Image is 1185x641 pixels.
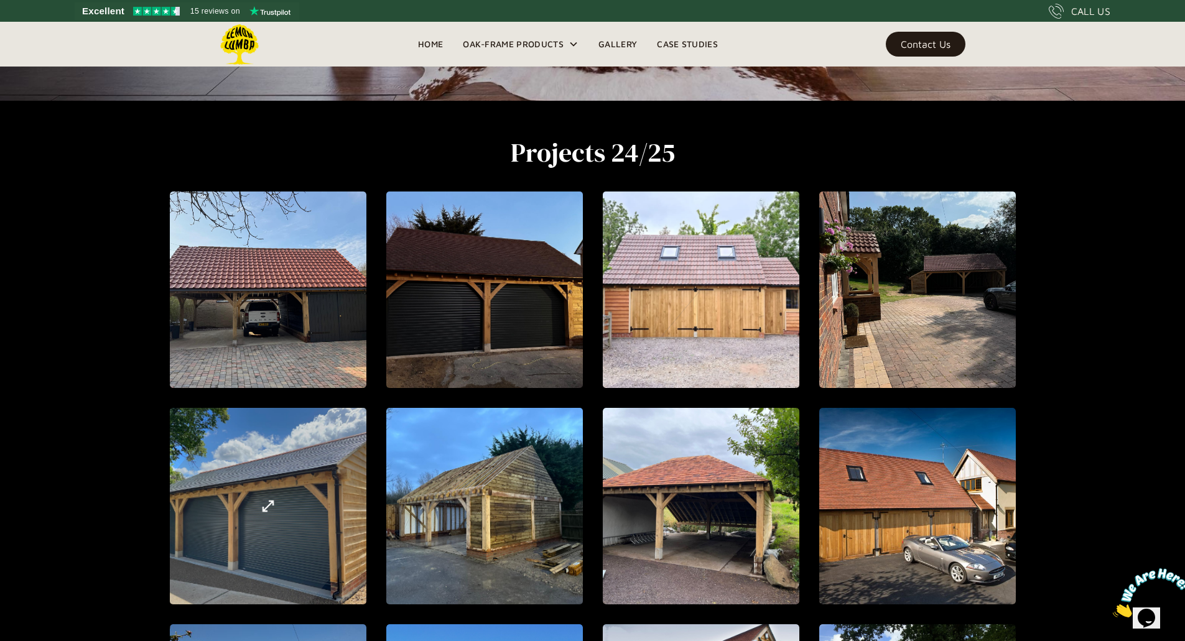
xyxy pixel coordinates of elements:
[190,4,240,19] span: 15 reviews on
[603,408,799,604] a: open lightbox
[133,7,180,16] img: Trustpilot 4.5 stars
[647,35,728,53] a: Case Studies
[82,4,124,19] span: Excellent
[819,191,1016,388] a: open lightbox
[901,40,950,48] div: Contact Us
[170,191,366,388] a: open lightbox
[386,191,583,388] a: open lightbox
[1071,4,1110,19] div: CALL US
[463,37,564,52] div: Oak-Frame Products
[453,22,588,67] div: Oak-Frame Products
[408,35,453,53] a: Home
[603,191,799,388] a: open lightbox
[886,32,965,57] a: Contact Us
[249,6,290,16] img: Trustpilot logo
[588,35,647,53] a: Gallery
[819,408,1016,604] a: open lightbox
[75,2,299,20] a: See Lemon Lumba reviews on Trustpilot
[354,138,832,167] h2: Projects 24/25
[386,408,583,604] a: open lightbox
[5,5,82,54] img: Chat attention grabber
[1049,4,1110,19] a: CALL US
[5,5,10,16] span: 1
[170,408,366,604] a: open lightbox
[1108,563,1185,622] iframe: chat widget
